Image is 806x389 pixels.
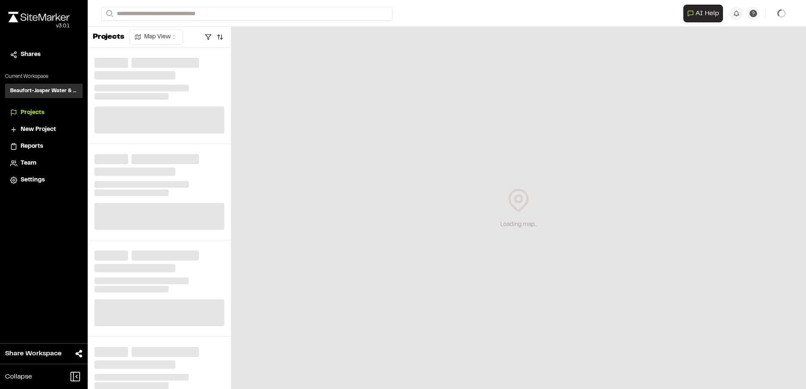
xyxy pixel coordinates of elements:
[93,32,124,43] p: Projects
[21,142,43,151] span: Reports
[683,5,723,22] button: Open AI Assistant
[683,5,726,22] div: Open AI Assistant
[21,125,56,134] span: New Project
[8,12,70,22] img: rebrand.png
[10,159,78,168] a: Team
[21,159,36,168] span: Team
[10,125,78,134] a: New Project
[10,87,78,95] h3: Beaufort-Jasper Water & Sewer Authority
[21,176,45,185] span: Settings
[5,372,32,382] span: Collapse
[696,8,719,19] span: AI Help
[101,7,116,21] button: Search
[10,108,78,117] a: Projects
[10,176,78,185] a: Settings
[8,22,70,30] div: Oh geez...please don't...
[21,108,44,117] span: Projects
[500,220,537,229] div: Loading map...
[10,50,78,59] a: Shares
[10,142,78,151] a: Reports
[5,73,83,80] p: Current Workspace
[21,50,40,59] span: Shares
[5,349,62,359] span: Share Workspace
